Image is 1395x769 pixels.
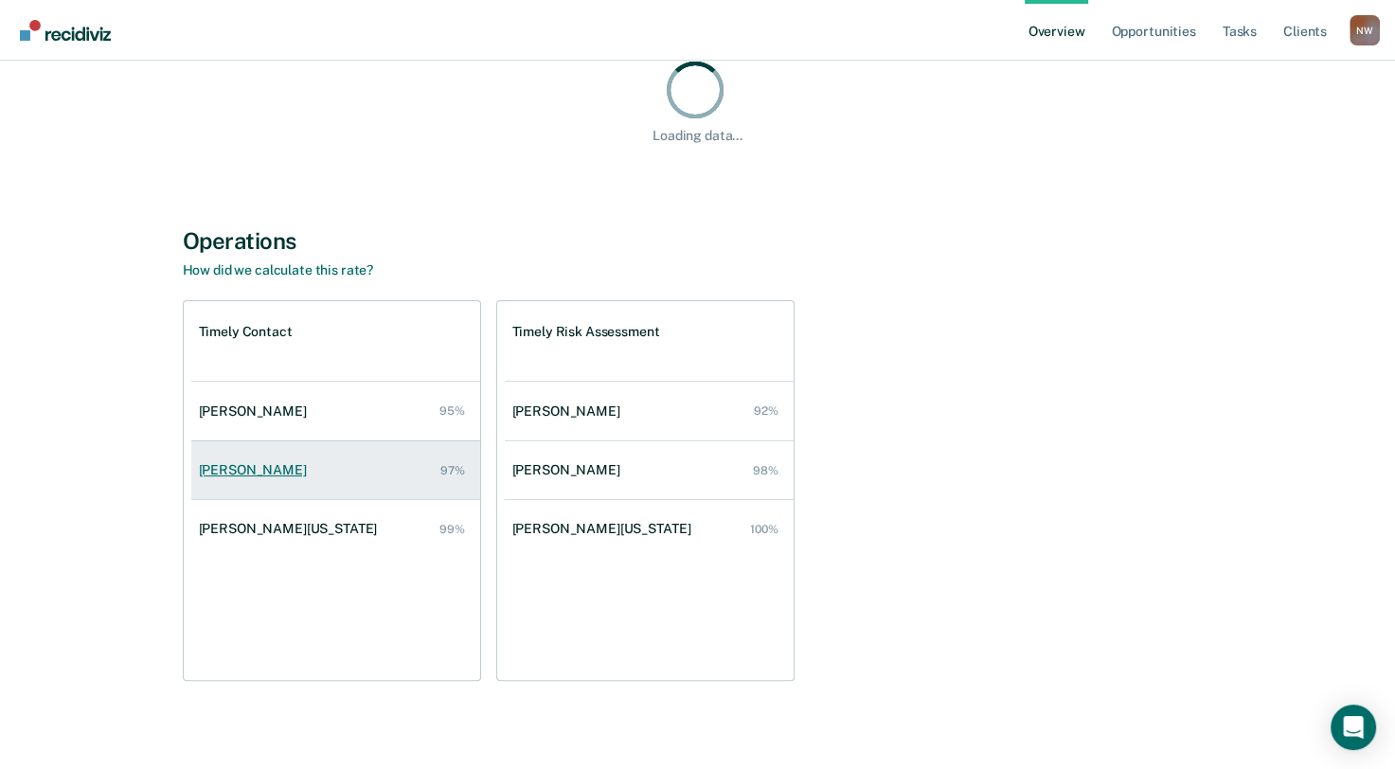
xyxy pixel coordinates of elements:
div: [PERSON_NAME][US_STATE] [199,521,385,537]
h1: Timely Contact [199,324,293,340]
a: [PERSON_NAME][US_STATE] 100% [505,502,794,556]
a: [PERSON_NAME][US_STATE] 99% [191,502,480,556]
div: Operations [183,227,1213,255]
div: [PERSON_NAME][US_STATE] [512,521,699,537]
div: Loading data... [653,128,742,144]
div: Open Intercom Messenger [1331,705,1376,750]
a: [PERSON_NAME] 98% [505,443,794,497]
div: N W [1350,15,1380,45]
a: How did we calculate this rate? [183,262,374,277]
div: 99% [439,523,465,536]
div: [PERSON_NAME] [512,403,628,420]
div: 95% [439,404,465,418]
button: Profile dropdown button [1350,15,1380,45]
div: [PERSON_NAME] [199,462,314,478]
a: [PERSON_NAME] 95% [191,384,480,438]
div: [PERSON_NAME] [199,403,314,420]
div: 97% [440,464,465,477]
h1: Timely Risk Assessment [512,324,660,340]
div: 98% [753,464,778,477]
a: [PERSON_NAME] 92% [505,384,794,438]
img: Recidiviz [20,20,111,41]
div: 100% [750,523,778,536]
div: [PERSON_NAME] [512,462,628,478]
div: 92% [754,404,778,418]
a: [PERSON_NAME] 97% [191,443,480,497]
